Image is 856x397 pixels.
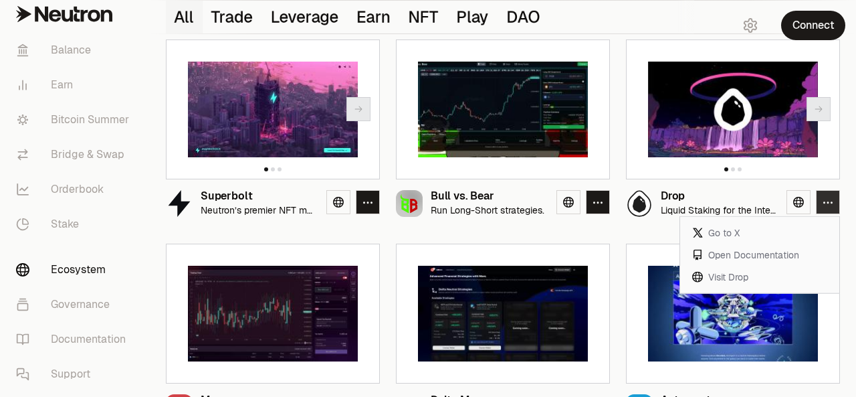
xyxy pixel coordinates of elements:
img: Delta Mars preview image [418,266,588,362]
a: Support [5,357,144,392]
img: Mars preview image [188,266,358,362]
img: Astroport preview image [648,266,818,362]
div: Superbolt [201,191,316,202]
button: Play [448,1,498,33]
button: Earn [348,1,400,33]
img: Drop preview image [648,62,818,157]
a: Documentation [5,322,144,357]
button: All [166,1,203,33]
a: Bridge & Swap [5,137,144,172]
button: NFT [401,1,449,33]
img: Bull vs. Bear preview image [418,62,588,157]
div: Bull vs. Bear [431,191,544,202]
a: Open Documentation [685,244,834,266]
a: Visit Drop [685,266,834,288]
button: Connect [781,11,845,40]
a: Bitcoin Summer [5,102,144,137]
a: Governance [5,287,144,322]
a: Ecosystem [5,252,144,287]
p: Liquid Staking for the Interchain. [661,205,776,216]
a: Orderbook [5,172,144,207]
button: DAO [498,1,550,33]
p: Neutron’s premier NFT marketplace. [201,205,316,216]
a: Balance [5,33,144,68]
a: Stake [5,207,144,242]
button: Trade [203,1,263,33]
div: Drop [661,191,776,202]
img: Superbolt preview image [188,62,358,157]
a: Earn [5,68,144,102]
a: Go to X [685,222,834,244]
p: Run Long-Short strategies. [431,205,544,216]
button: Leverage [262,1,348,33]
